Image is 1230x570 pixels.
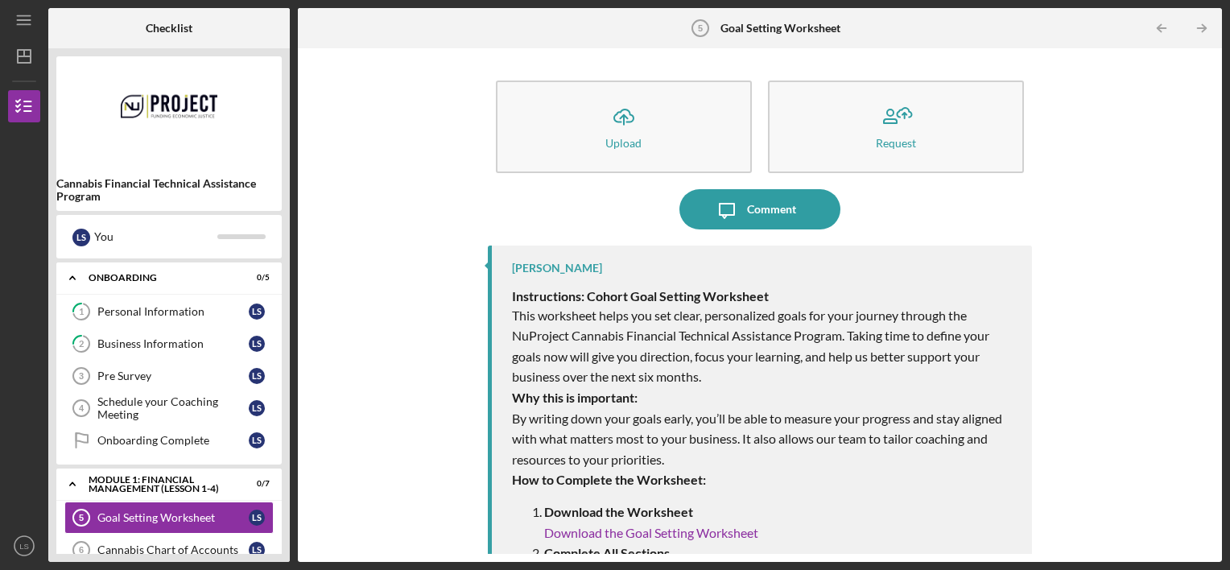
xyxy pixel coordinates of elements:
div: Onboarding Complete [97,434,249,447]
b: Checklist [146,22,192,35]
tspan: 4 [79,403,85,413]
a: Download the Goal Setting Worksheet [544,525,758,540]
div: L S [249,368,265,384]
div: Upload [605,137,642,149]
tspan: 1 [79,307,84,317]
b: Cannabis Financial Technical Assistance Program [56,177,282,203]
tspan: 3 [79,371,84,381]
a: 4Schedule your Coaching MeetingLS [64,392,274,424]
text: LS [19,542,29,551]
div: Goal Setting Worksheet [97,511,249,524]
span: By writing down your goals early, you’ll be able to measure your progress and stay aligned with w... [512,411,1002,467]
a: 3Pre SurveyLS [64,360,274,392]
a: Onboarding CompleteLS [64,424,274,456]
strong: Complete All Sections [544,545,670,560]
div: L S [249,510,265,526]
a: 1Personal InformationLS [64,295,274,328]
tspan: 6 [79,545,84,555]
span: This worksheet helps you set clear, personalized goals for your journey through the NuProject Can... [512,308,989,385]
a: 2Business InformationLS [64,328,274,360]
strong: Download the Worksheet [544,504,693,519]
div: [PERSON_NAME] [512,262,602,275]
div: Cannabis Chart of Accounts [97,543,249,556]
div: Module 1: Financial Management (Lesson 1-4) [89,475,229,494]
div: L S [249,336,265,352]
button: Upload [496,81,752,173]
img: Product logo [56,64,282,161]
strong: Why this is important: [512,390,638,405]
div: 0 / 7 [241,479,270,489]
button: Request [768,81,1024,173]
div: Schedule your Coaching Meeting [97,395,249,421]
strong: How to Complete the Worksheet: [512,472,706,487]
div: L S [249,400,265,416]
div: Request [876,137,916,149]
div: Onboarding [89,273,229,283]
div: Pre Survey [97,370,249,382]
div: L S [72,229,90,246]
div: L S [249,304,265,320]
div: 0 / 5 [241,273,270,283]
strong: Instructions: Cohort Goal Setting Worksheet [512,288,769,304]
div: Comment [747,189,796,229]
tspan: 2 [79,339,84,349]
div: You [94,223,217,250]
a: 6Cannabis Chart of AccountsLS [64,534,274,566]
a: 5Goal Setting WorksheetLS [64,502,274,534]
div: L S [249,542,265,558]
b: Goal Setting Worksheet [720,22,840,35]
div: Personal Information [97,305,249,318]
tspan: 5 [697,23,702,33]
button: LS [8,530,40,562]
tspan: 5 [79,513,84,522]
div: L S [249,432,265,448]
div: Business Information [97,337,249,350]
button: Comment [679,189,840,229]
